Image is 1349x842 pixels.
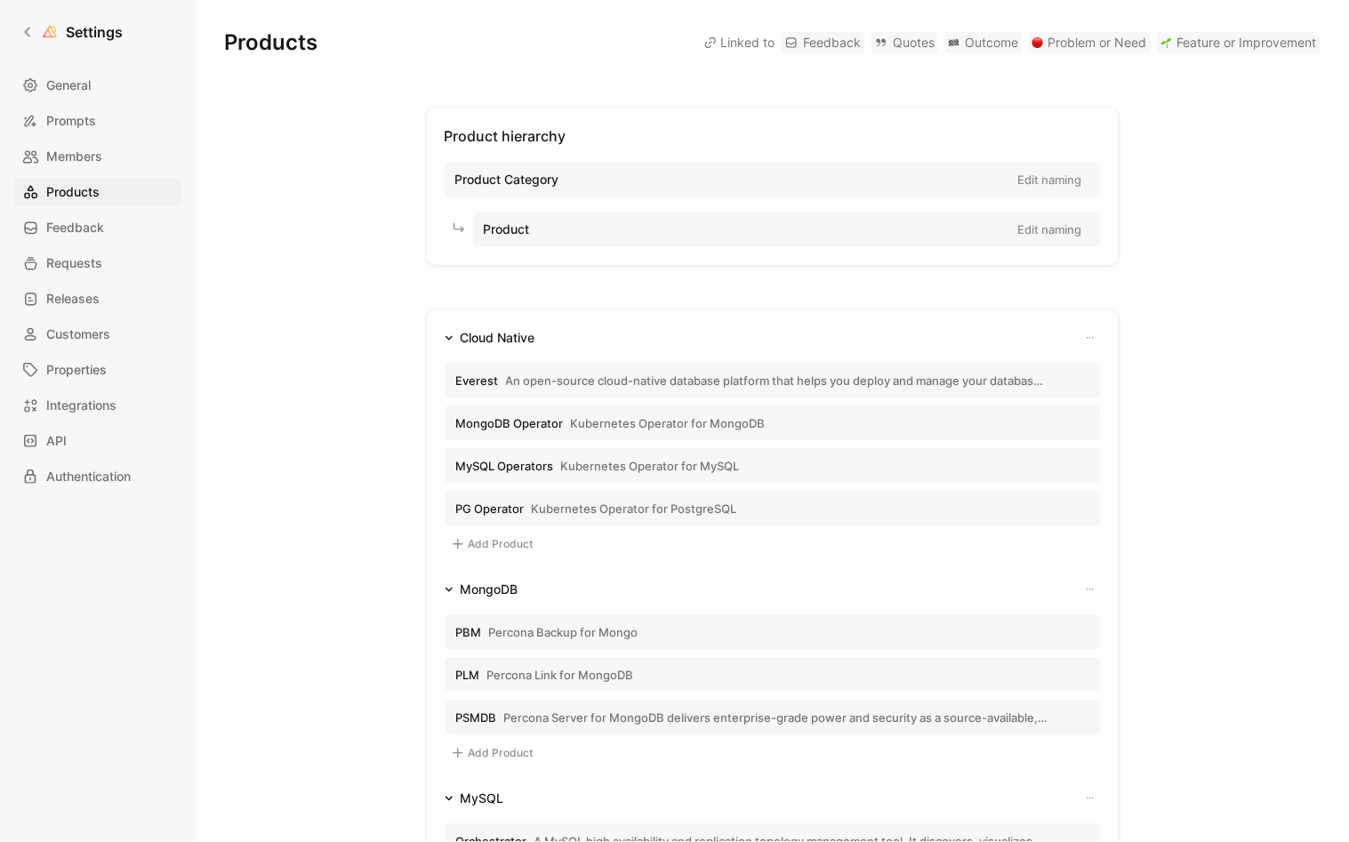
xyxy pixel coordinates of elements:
[445,742,540,764] button: Add Product
[461,327,535,349] div: Cloud Native
[782,32,864,53] a: Feedback
[487,667,634,683] span: Percona Link for MongoDB
[445,405,1101,441] button: MongoDB OperatorKubernetes Operator for MongoDB
[46,466,131,487] span: Authentication
[461,788,504,809] div: MySQL
[224,28,317,57] h1: Products
[14,107,181,135] a: Prompts
[14,427,181,455] a: API
[871,32,938,53] a: Quotes
[445,533,540,555] button: Add Product
[438,579,526,600] button: MongoDB
[445,614,1101,650] button: PBMPercona Backup for Mongo
[445,700,1101,735] button: PSMDBPercona Server for MongoDB delivers enterprise-grade power and security as a source-availabl...
[14,391,181,420] a: Integrations
[46,324,110,345] span: Customers
[704,32,775,53] div: Linked to
[456,667,480,683] span: PLM
[46,75,91,96] span: General
[949,37,960,48] img: 🏁
[561,458,740,474] span: Kubernetes Operator for MySQL
[455,169,559,190] span: Product Category
[456,501,525,517] span: PG Operator
[14,142,181,171] a: Members
[46,359,107,381] span: Properties
[456,624,482,640] span: PBM
[456,373,499,389] span: Everest
[461,579,518,600] div: MongoDB
[46,217,104,238] span: Feedback
[504,710,1050,726] span: Percona Server for MongoDB delivers enterprise-grade power and security as a source-available, dr...
[456,458,554,474] span: MySQL Operators
[1158,32,1321,53] a: 🌱Feature or Improvement
[14,178,181,206] a: Products
[489,624,638,640] span: Percona Backup for Mongo
[14,285,181,313] a: Releases
[445,448,1101,484] button: MySQL OperatorsKubernetes Operator for MySQL
[445,657,1101,693] button: PLMPercona Link for MongoDB
[445,491,1101,526] button: PG OperatorKubernetes Operator for PostgreSQL
[14,249,181,277] a: Requests
[506,373,1050,389] span: An open-source cloud-native database platform that helps you deploy and manage your database clus...
[1010,217,1090,242] button: Edit naming
[571,415,766,431] span: Kubernetes Operator for MongoDB
[14,14,130,50] a: Settings
[46,110,96,132] span: Prompts
[438,327,542,349] button: Cloud Native
[14,71,181,100] a: General
[532,501,737,517] span: Kubernetes Operator for PostgreSQL
[484,219,530,240] span: Product
[14,213,181,242] a: Feedback
[1029,32,1151,53] a: 🔴Problem or Need
[14,356,181,384] a: Properties
[438,788,511,809] button: MySQL
[945,32,1022,53] a: 🏁Outcome
[66,21,123,43] h1: Settings
[46,253,102,274] span: Requests
[456,710,497,726] span: PSMDB
[14,320,181,349] a: Customers
[456,415,564,431] span: MongoDB Operator
[46,288,100,309] span: Releases
[445,127,566,145] span: Product hierarchy
[46,181,100,203] span: Products
[14,462,181,491] a: Authentication
[1161,37,1172,48] img: 🌱
[46,430,67,452] span: API
[1010,167,1090,192] button: Edit naming
[46,146,102,167] span: Members
[46,395,116,416] span: Integrations
[445,363,1101,398] button: EverestAn open-source cloud-native database platform that helps you deploy and manage your databa...
[1032,37,1043,48] img: 🔴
